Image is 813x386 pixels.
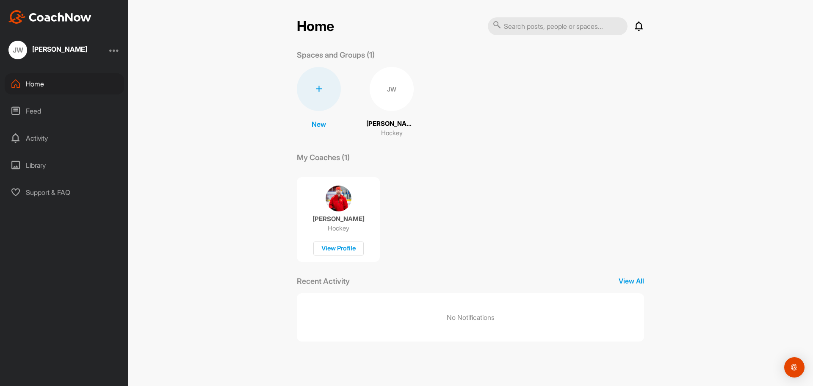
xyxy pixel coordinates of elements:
[488,17,628,35] input: Search posts, people or spaces...
[312,215,365,223] p: [PERSON_NAME]
[312,119,326,129] p: New
[784,357,805,378] div: Open Intercom Messenger
[381,128,403,138] p: Hockey
[619,276,644,286] p: View All
[366,119,417,129] p: [PERSON_NAME]
[370,67,414,111] div: JW
[297,18,334,35] h2: Home
[297,49,375,61] p: Spaces and Groups (1)
[5,100,124,122] div: Feed
[326,186,351,211] img: coach avatar
[5,182,124,203] div: Support & FAQ
[8,10,91,24] img: CoachNow
[5,128,124,149] div: Activity
[5,155,124,176] div: Library
[5,73,124,94] div: Home
[313,242,364,255] div: View Profile
[297,152,350,163] p: My Coaches (1)
[8,41,27,59] div: JW
[32,46,87,53] div: [PERSON_NAME]
[447,312,495,322] p: No Notifications
[366,67,417,138] a: JW[PERSON_NAME]Hockey
[328,224,349,233] p: Hockey
[297,275,350,287] p: Recent Activity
